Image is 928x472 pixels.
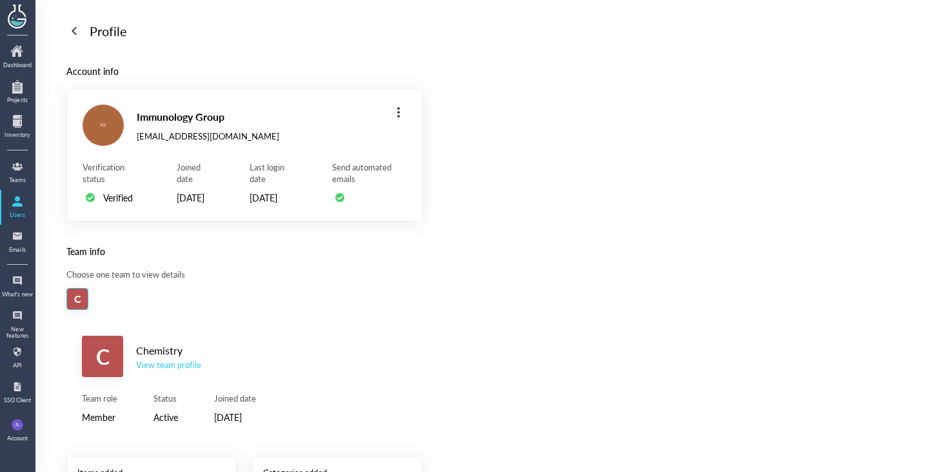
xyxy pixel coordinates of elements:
div: Joined date [177,161,213,185]
div: Verification status [83,161,141,185]
a: Inventory [1,111,34,143]
div: Choose one team to view details [66,269,422,280]
span: C [96,336,110,377]
a: View team profile [136,359,201,371]
div: SSO Client [1,397,34,404]
div: Member [82,409,117,425]
div: Inventory [1,132,34,138]
div: Account [7,435,28,442]
div: Dashboard [1,62,34,68]
div: Chemistry [136,342,201,359]
div: Teams [1,177,34,183]
div: Last login date [250,161,296,185]
a: Projects [1,76,34,108]
div: [EMAIL_ADDRESS][DOMAIN_NAME] [137,130,279,142]
div: Account info [66,64,422,78]
a: Profile [66,21,127,41]
a: API [1,342,34,374]
span: C [74,289,81,309]
div: Active [153,409,178,425]
div: Joined date [214,393,256,404]
div: API [1,362,34,369]
div: What's new [1,291,34,298]
a: SSO Client [1,376,34,409]
div: Emails [1,247,34,253]
span: JL [15,419,20,431]
div: Projects [1,97,34,103]
div: Team role [82,393,117,404]
div: Immunology Group [137,108,279,125]
div: Verified [103,190,133,205]
div: [DATE] [177,190,213,205]
div: [DATE] [250,190,296,205]
a: Emails [1,226,34,258]
div: Profile [90,21,127,41]
a: Users [1,191,34,223]
div: Team info [66,244,422,258]
a: Teams [1,156,34,189]
div: Users [1,212,34,218]
div: Status [153,393,178,404]
div: [DATE] [214,409,256,425]
a: What's new [1,271,34,303]
a: New features [1,305,34,339]
div: New features [1,326,34,340]
div: Send automated emails [332,161,406,185]
a: Dashboard [1,41,34,74]
span: IG [101,105,106,146]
